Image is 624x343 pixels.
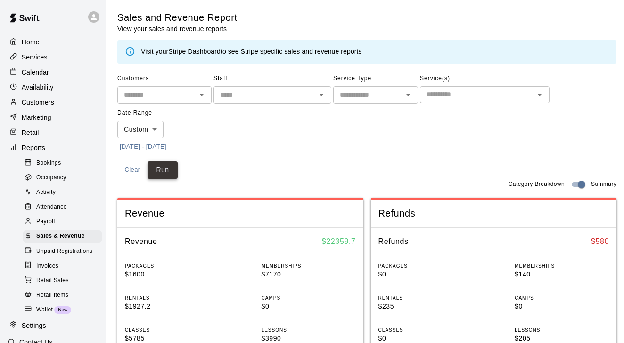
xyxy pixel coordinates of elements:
[23,229,106,244] a: Sales & Revenue
[8,95,99,109] a: Customers
[23,170,106,185] a: Occupancy
[8,110,99,125] div: Marketing
[168,48,221,55] a: Stripe Dashboard
[54,307,71,312] span: New
[195,88,208,101] button: Open
[262,326,356,334] p: LESSONS
[23,200,106,215] a: Attendance
[23,289,102,302] div: Retail Items
[8,50,99,64] a: Services
[125,269,219,279] p: $1600
[125,326,219,334] p: CLASSES
[378,235,409,248] h6: Refunds
[8,80,99,94] a: Availability
[22,98,54,107] p: Customers
[22,143,45,152] p: Reports
[36,247,92,256] span: Unpaid Registrations
[509,180,565,189] span: Category Breakdown
[23,288,106,302] a: Retail Items
[36,276,69,285] span: Retail Sales
[213,71,331,86] span: Staff
[23,273,106,288] a: Retail Sales
[378,301,473,311] p: $235
[117,140,169,154] button: [DATE] - [DATE]
[22,37,40,47] p: Home
[141,47,362,57] div: Visit your to see Stripe specific sales and revenue reports
[23,157,102,170] div: Bookings
[125,294,219,301] p: RENTALS
[23,185,106,200] a: Activity
[117,11,238,24] h5: Sales and Revenue Report
[8,141,99,155] div: Reports
[36,291,68,300] span: Retail Items
[36,173,66,183] span: Occupancy
[378,207,609,220] span: Refunds
[515,262,609,269] p: MEMBERSHIPS
[262,262,356,269] p: MEMBERSHIPS
[8,65,99,79] a: Calendar
[591,235,609,248] h6: $ 580
[36,202,67,212] span: Attendance
[402,88,415,101] button: Open
[22,83,54,92] p: Availability
[117,106,200,121] span: Date Range
[8,318,99,333] a: Settings
[23,186,102,199] div: Activity
[36,217,55,226] span: Payroll
[378,326,473,334] p: CLASSES
[515,269,609,279] p: $140
[22,128,39,137] p: Retail
[23,302,106,317] a: WalletNew
[515,301,609,311] p: $0
[117,24,238,33] p: View your sales and revenue reports
[262,301,356,311] p: $0
[515,326,609,334] p: LESSONS
[23,244,106,259] a: Unpaid Registrations
[420,71,550,86] span: Service(s)
[23,259,106,273] a: Invoices
[322,235,356,248] h6: $ 22359.7
[333,71,418,86] span: Service Type
[515,294,609,301] p: CAMPS
[148,161,178,179] button: Run
[8,35,99,49] a: Home
[591,180,616,189] span: Summary
[315,88,328,101] button: Open
[117,71,212,86] span: Customers
[23,156,106,170] a: Bookings
[117,161,148,179] button: Clear
[23,201,102,214] div: Attendance
[22,113,51,122] p: Marketing
[125,207,356,220] span: Revenue
[23,274,102,287] div: Retail Sales
[23,215,106,229] a: Payroll
[22,321,46,330] p: Settings
[8,125,99,140] a: Retail
[22,67,49,77] p: Calendar
[23,230,102,243] div: Sales & Revenue
[23,215,102,228] div: Payroll
[23,303,102,317] div: WalletNew
[36,188,56,197] span: Activity
[36,159,61,168] span: Bookings
[117,121,164,138] div: Custom
[262,294,356,301] p: CAMPS
[23,245,102,258] div: Unpaid Registrations
[23,171,102,184] div: Occupancy
[125,262,219,269] p: PACKAGES
[378,269,473,279] p: $0
[36,261,58,271] span: Invoices
[36,305,53,315] span: Wallet
[23,259,102,273] div: Invoices
[125,301,219,311] p: $1927.2
[262,269,356,279] p: $7170
[378,294,473,301] p: RENTALS
[378,262,473,269] p: PACKAGES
